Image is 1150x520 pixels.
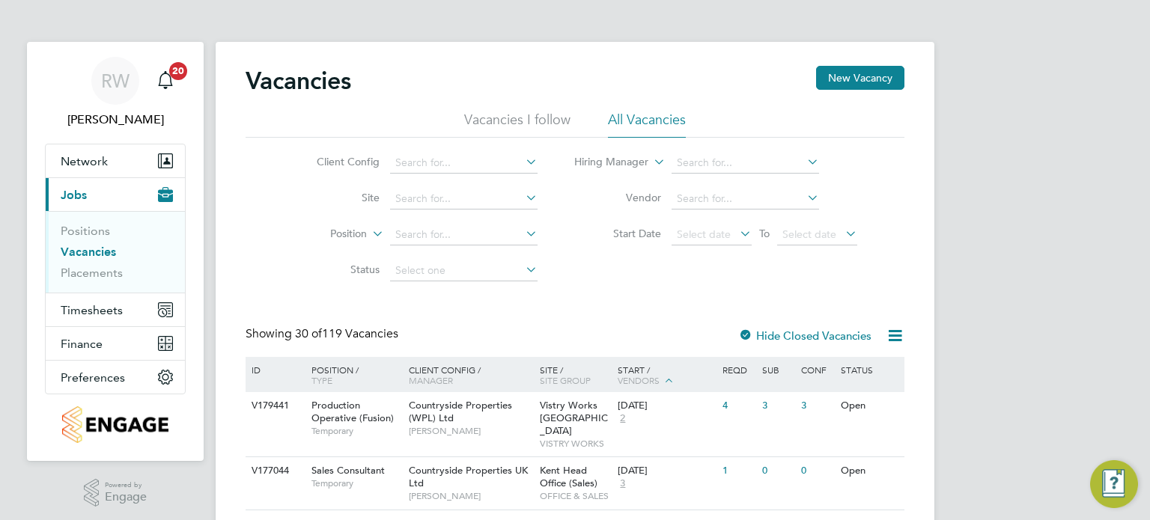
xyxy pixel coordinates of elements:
[300,357,405,393] div: Position /
[390,224,538,245] input: Search for...
[311,425,401,437] span: Temporary
[293,263,380,276] label: Status
[672,153,819,174] input: Search for...
[390,260,538,281] input: Select one
[46,327,185,360] button: Finance
[405,357,536,393] div: Client Config /
[409,399,512,424] span: Countryside Properties (WPL) Ltd
[311,399,394,424] span: Production Operative (Fusion)
[738,328,871,343] label: Hide Closed Vacancies
[61,303,123,317] span: Timesheets
[540,464,597,489] span: Kent Head Office (Sales)
[782,227,836,241] span: Select date
[837,392,902,420] div: Open
[608,111,686,138] li: All Vacancies
[61,245,116,259] a: Vacancies
[575,227,661,240] label: Start Date
[311,464,385,477] span: Sales Consultant
[758,357,797,382] div: Sub
[540,490,611,502] span: OFFICE & SALES
[105,479,147,492] span: Powered by
[672,189,819,209] input: Search for...
[536,357,615,393] div: Site /
[46,361,185,394] button: Preferences
[248,357,300,382] div: ID
[61,337,103,351] span: Finance
[293,191,380,204] label: Site
[677,227,731,241] span: Select date
[45,111,186,129] span: Richard Walsh
[246,66,351,96] h2: Vacancies
[719,357,758,382] div: Reqd
[797,357,836,382] div: Conf
[618,477,627,490] span: 3
[797,392,836,420] div: 3
[101,71,130,91] span: RW
[248,392,300,420] div: V179441
[540,438,611,450] span: VISTRY WORKS
[409,425,532,437] span: [PERSON_NAME]
[837,357,902,382] div: Status
[62,406,168,443] img: countryside-properties-logo-retina.png
[311,374,332,386] span: Type
[27,42,204,461] nav: Main navigation
[540,374,591,386] span: Site Group
[540,399,608,437] span: Vistry Works [GEOGRAPHIC_DATA]
[61,154,108,168] span: Network
[618,412,627,425] span: 2
[1090,460,1138,508] button: Engage Resource Center
[409,374,453,386] span: Manager
[758,457,797,485] div: 0
[150,57,180,105] a: 20
[293,155,380,168] label: Client Config
[390,189,538,209] input: Search for...
[295,326,322,341] span: 30 of
[61,370,125,385] span: Preferences
[246,326,401,342] div: Showing
[295,326,398,341] span: 119 Vacancies
[409,464,528,489] span: Countryside Properties UK Ltd
[61,224,110,238] a: Positions
[562,155,648,170] label: Hiring Manager
[248,457,300,485] div: V177044
[45,406,186,443] a: Go to home page
[755,224,774,243] span: To
[816,66,904,90] button: New Vacancy
[618,465,715,477] div: [DATE]
[614,357,719,394] div: Start /
[105,491,147,504] span: Engage
[758,392,797,420] div: 3
[618,400,715,412] div: [DATE]
[46,293,185,326] button: Timesheets
[45,57,186,129] a: RW[PERSON_NAME]
[61,266,123,280] a: Placements
[311,477,401,489] span: Temporary
[797,457,836,485] div: 0
[46,178,185,211] button: Jobs
[464,111,571,138] li: Vacancies I follow
[719,457,758,485] div: 1
[46,144,185,177] button: Network
[46,211,185,293] div: Jobs
[390,153,538,174] input: Search for...
[84,479,147,507] a: Powered byEngage
[719,392,758,420] div: 4
[618,374,660,386] span: Vendors
[169,62,187,80] span: 20
[281,227,367,242] label: Position
[61,188,87,202] span: Jobs
[837,457,902,485] div: Open
[409,490,532,502] span: [PERSON_NAME]
[575,191,661,204] label: Vendor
